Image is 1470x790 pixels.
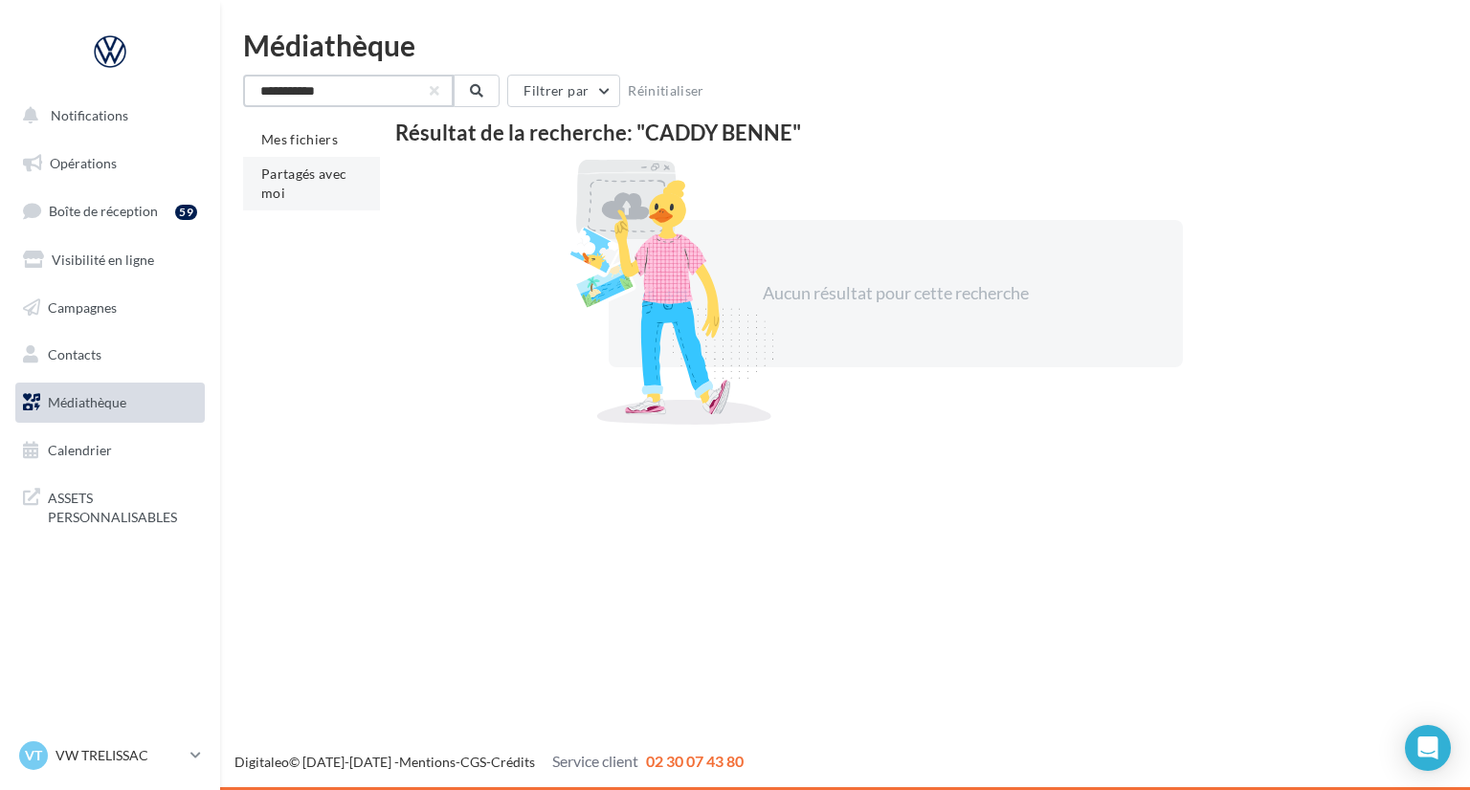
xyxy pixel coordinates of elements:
span: ASSETS PERSONNALISABLES [48,485,197,526]
span: Opérations [50,155,117,171]
span: © [DATE]-[DATE] - - - [234,754,744,770]
a: Opérations [11,143,209,184]
span: Contacts [48,346,101,362]
a: ASSETS PERSONNALISABLES [11,477,209,534]
span: Mes fichiers [261,131,338,147]
a: Mentions [399,754,456,770]
a: VT VW TRELISSAC [15,737,205,774]
button: Filtrer par [507,75,620,107]
a: Campagnes [11,288,209,328]
span: Médiathèque [48,394,126,410]
a: Médiathèque [11,383,209,423]
div: Résultat de la recherche: "CADDY BENNE" [395,122,1396,143]
a: Visibilité en ligne [11,240,209,280]
button: Réinitialiser [620,79,712,102]
span: VT [25,746,42,765]
span: Notifications [51,107,128,123]
span: Partagés avec moi [261,165,347,201]
span: Aucun résultat pour cette recherche [763,282,1029,303]
a: Contacts [11,335,209,375]
a: Calendrier [11,430,209,471]
span: 02 30 07 43 80 [646,752,744,770]
a: Digitaleo [234,754,289,770]
p: VW TRELISSAC [56,746,183,765]
span: Visibilité en ligne [52,252,154,268]
a: Crédits [491,754,535,770]
button: Notifications [11,96,201,136]
span: Calendrier [48,442,112,458]
div: 59 [175,205,197,220]
a: CGS [460,754,486,770]
a: Boîte de réception59 [11,190,209,231]
div: Médiathèque [243,31,1447,59]
span: Service client [552,752,638,770]
span: Boîte de réception [49,203,158,219]
div: Open Intercom Messenger [1405,725,1451,771]
span: Campagnes [48,298,117,315]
